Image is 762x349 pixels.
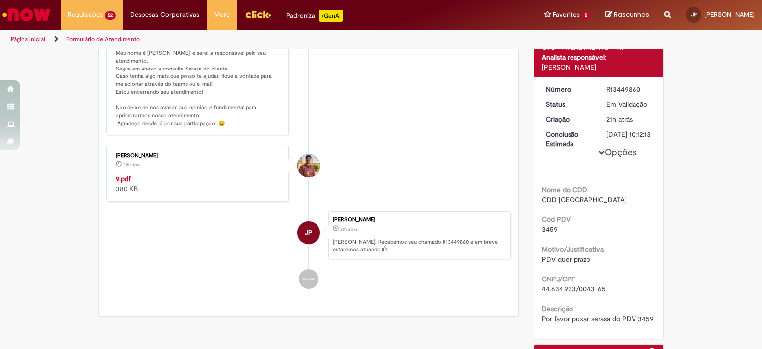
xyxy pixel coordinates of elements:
[704,10,755,19] span: [PERSON_NAME]
[245,7,271,22] img: click_logo_yellow_360x200.png
[319,10,343,22] p: +GenAi
[542,255,590,264] span: PDV quer prazo
[542,225,558,234] span: 3459
[106,211,511,259] li: Julia Silva Pereira
[542,185,587,194] b: Nome do CDD
[116,153,281,159] div: [PERSON_NAME]
[333,238,506,254] p: [PERSON_NAME]! Recebemos seu chamado R13449860 e em breve estaremos atuando.
[542,215,571,224] b: Cód PDV
[542,275,575,283] b: CNPJ/CPF
[11,35,45,43] a: Página inicial
[105,11,116,20] span: 52
[214,10,230,20] span: More
[116,174,281,194] div: 380 KB
[340,226,358,232] span: 21h atrás
[538,99,599,109] dt: Status
[1,5,52,25] img: ServiceNow
[542,284,606,293] span: 44.634.933/0043-65
[606,129,652,139] div: [DATE] 10:12:13
[542,195,627,204] span: CDD [GEOGRAPHIC_DATA]
[333,217,506,223] div: [PERSON_NAME]
[606,114,652,124] div: 26/08/2025 17:12:10
[297,154,320,177] div: Vitor Jeremias Da Silva
[605,10,649,20] a: Rascunhos
[542,245,604,254] b: Motivo/Justificativa
[123,162,140,168] time: 26/08/2025 17:20:00
[582,11,590,20] span: 5
[606,115,633,124] span: 21h atrás
[542,304,573,313] b: Descrição
[538,114,599,124] dt: Criação
[542,314,654,323] span: Por favor puxar serasa do PDV 3459
[340,226,358,232] time: 26/08/2025 17:12:10
[606,84,652,94] div: R13449860
[123,162,140,168] span: 21h atrás
[538,129,599,149] dt: Conclusão Estimada
[305,221,312,245] span: JP
[7,30,501,49] ul: Trilhas de página
[553,10,580,20] span: Favoritos
[606,99,652,109] div: Em Validação
[606,115,633,124] time: 26/08/2025 17:12:10
[286,10,343,22] div: Padroniza
[116,174,131,183] a: 9.pdf
[691,11,697,18] span: JP
[130,10,199,20] span: Despesas Corporativas
[297,221,320,244] div: Julia Silva Pereira
[116,27,281,128] p: Olá, espero que você esteja bem! 😊 Meu nome é [PERSON_NAME], e serei a responsável pelo seu atend...
[614,10,649,19] span: Rascunhos
[542,52,656,62] div: Analista responsável:
[68,10,103,20] span: Requisições
[542,62,656,72] div: [PERSON_NAME]
[538,84,599,94] dt: Número
[66,35,140,43] a: Formulário de Atendimento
